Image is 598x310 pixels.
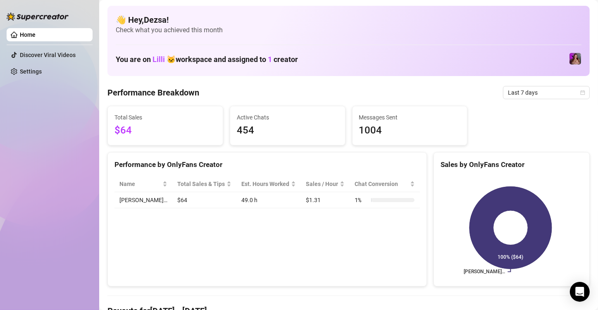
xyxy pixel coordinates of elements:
[177,179,225,188] span: Total Sales & Tips
[306,179,338,188] span: Sales / Hour
[116,26,581,35] span: Check what you achieved this month
[570,282,590,302] div: Open Intercom Messenger
[114,123,216,138] span: $64
[7,12,69,21] img: logo-BBDzfeDw.svg
[114,176,172,192] th: Name
[116,14,581,26] h4: 👋 Hey, Dezsa !
[172,192,236,208] td: $64
[464,269,505,275] text: [PERSON_NAME]…
[359,123,461,138] span: 1004
[114,113,216,122] span: Total Sales
[20,68,42,75] a: Settings
[301,192,350,208] td: $1.31
[359,113,461,122] span: Messages Sent
[508,86,585,99] span: Last 7 days
[119,179,161,188] span: Name
[116,55,298,64] h1: You are on workspace and assigned to creator
[236,192,301,208] td: 49.0 h
[569,53,581,64] img: allison
[580,90,585,95] span: calendar
[237,113,338,122] span: Active Chats
[355,196,368,205] span: 1 %
[241,179,289,188] div: Est. Hours Worked
[107,87,199,98] h4: Performance Breakdown
[350,176,419,192] th: Chat Conversion
[172,176,236,192] th: Total Sales & Tips
[152,55,176,64] span: Lilli 🐱
[20,31,36,38] a: Home
[441,159,583,170] div: Sales by OnlyFans Creator
[114,159,420,170] div: Performance by OnlyFans Creator
[237,123,338,138] span: 454
[114,192,172,208] td: [PERSON_NAME]…
[20,52,76,58] a: Discover Viral Videos
[268,55,272,64] span: 1
[355,179,408,188] span: Chat Conversion
[301,176,350,192] th: Sales / Hour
